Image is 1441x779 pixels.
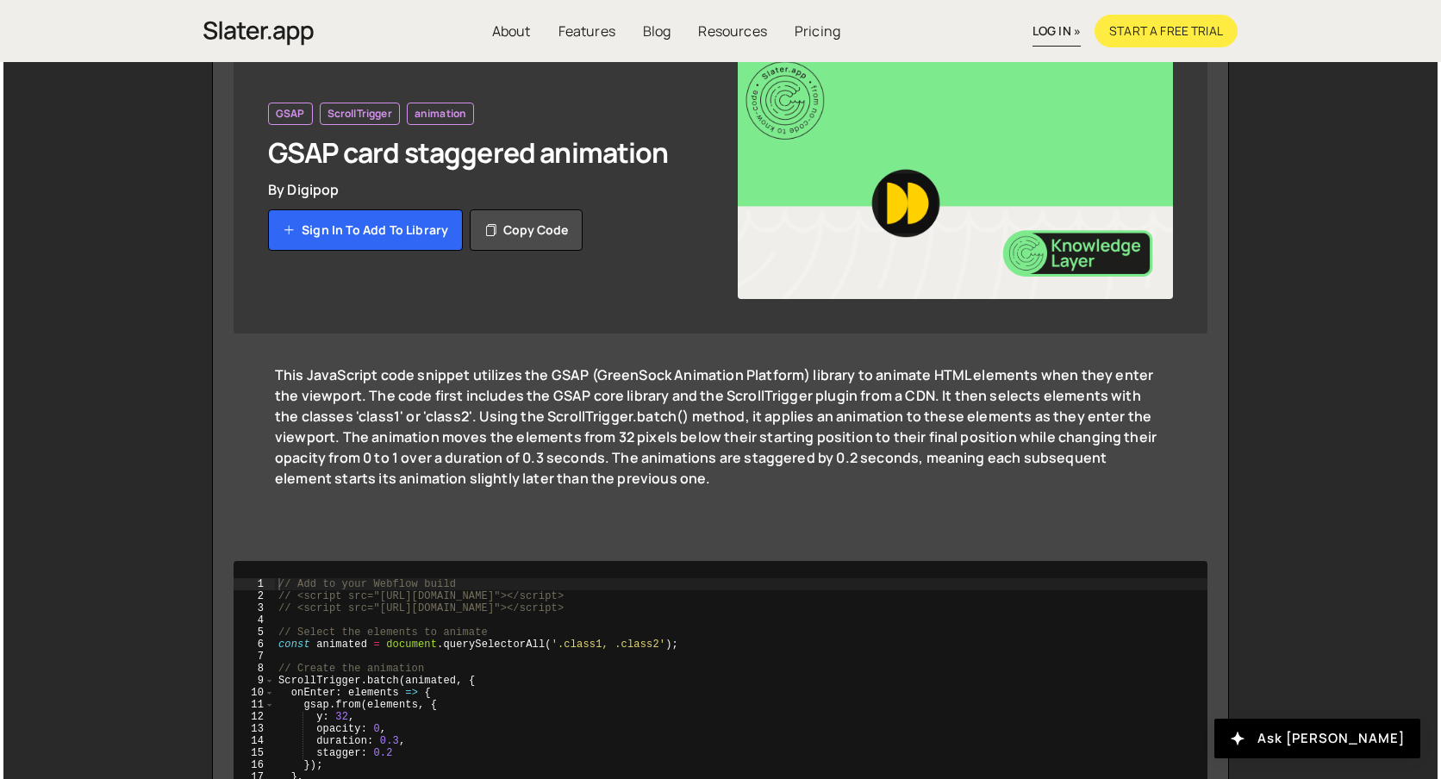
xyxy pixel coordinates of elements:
div: 15 [234,747,275,759]
div: 3 [234,602,275,614]
a: log in » [1032,16,1081,47]
span: GSAP [276,107,305,121]
div: 8 [234,663,275,675]
div: 13 [234,723,275,735]
div: 12 [234,711,275,723]
a: Pricing [781,15,854,47]
div: 2 [234,590,275,602]
img: YT%20-%20Thumb%20(8).png [738,54,1173,299]
span: animation [415,107,466,121]
div: 11 [234,699,275,711]
div: 6 [234,639,275,651]
div: 16 [234,759,275,771]
img: Slater is an modern coding environment with an inbuilt AI tool. Get custom code quickly with no c... [203,16,314,50]
a: Sign in to add to library [268,209,463,251]
a: Blog [629,15,685,47]
span: ScrollTrigger [327,107,392,121]
div: By Digipop [268,180,703,199]
div: 7 [234,651,275,663]
div: 1 [234,578,275,590]
div: 9 [234,675,275,687]
div: This JavaScript code snippet utilizes the GSAP (GreenSock Animation Platform) library to animate ... [275,365,1166,509]
a: Features [545,15,629,47]
a: home [203,12,314,50]
div: 10 [234,687,275,699]
button: Copy code [470,209,583,251]
h1: GSAP card staggered animation [268,135,703,170]
div: 5 [234,626,275,639]
div: 14 [234,735,275,747]
a: Resources [684,15,780,47]
button: Ask [PERSON_NAME] [1214,719,1420,758]
div: 4 [234,614,275,626]
a: Start a free trial [1095,15,1238,47]
a: About [478,15,545,47]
